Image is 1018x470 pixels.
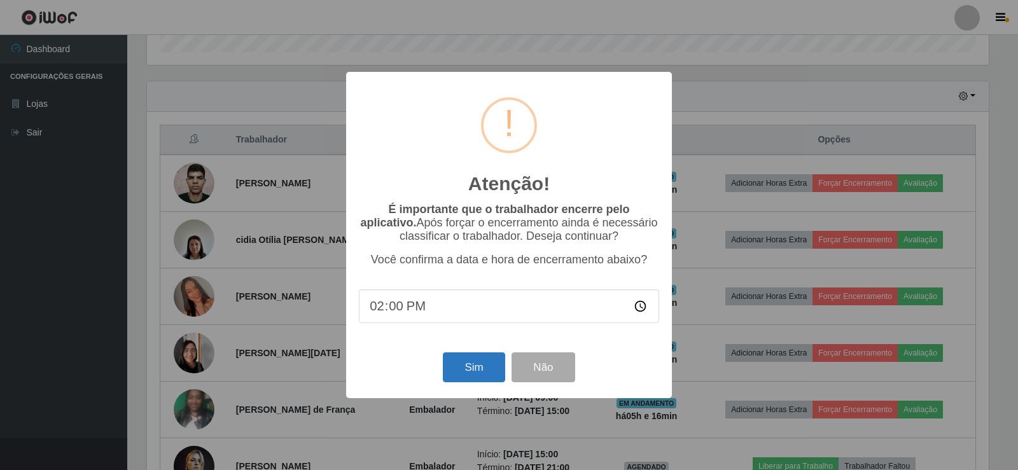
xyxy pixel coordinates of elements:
button: Não [512,352,575,382]
p: Você confirma a data e hora de encerramento abaixo? [359,253,659,266]
p: Após forçar o encerramento ainda é necessário classificar o trabalhador. Deseja continuar? [359,203,659,243]
h2: Atenção! [468,172,550,195]
button: Sim [443,352,505,382]
b: É importante que o trabalhador encerre pelo aplicativo. [360,203,629,229]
